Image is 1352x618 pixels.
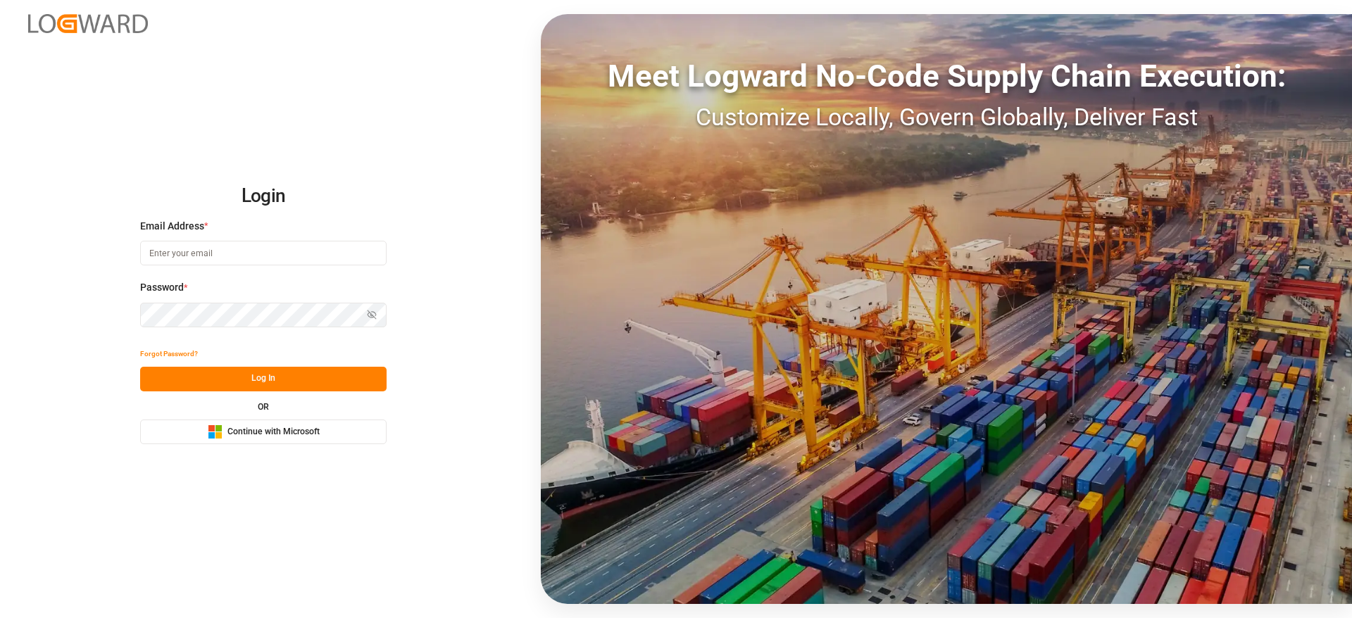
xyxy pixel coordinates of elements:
[227,426,320,439] span: Continue with Microsoft
[541,53,1352,99] div: Meet Logward No-Code Supply Chain Execution:
[28,14,148,33] img: Logward_new_orange.png
[541,99,1352,135] div: Customize Locally, Govern Globally, Deliver Fast
[140,241,387,265] input: Enter your email
[140,280,184,295] span: Password
[140,420,387,444] button: Continue with Microsoft
[140,367,387,391] button: Log In
[140,174,387,219] h2: Login
[140,342,198,367] button: Forgot Password?
[258,403,269,411] small: OR
[140,219,204,234] span: Email Address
